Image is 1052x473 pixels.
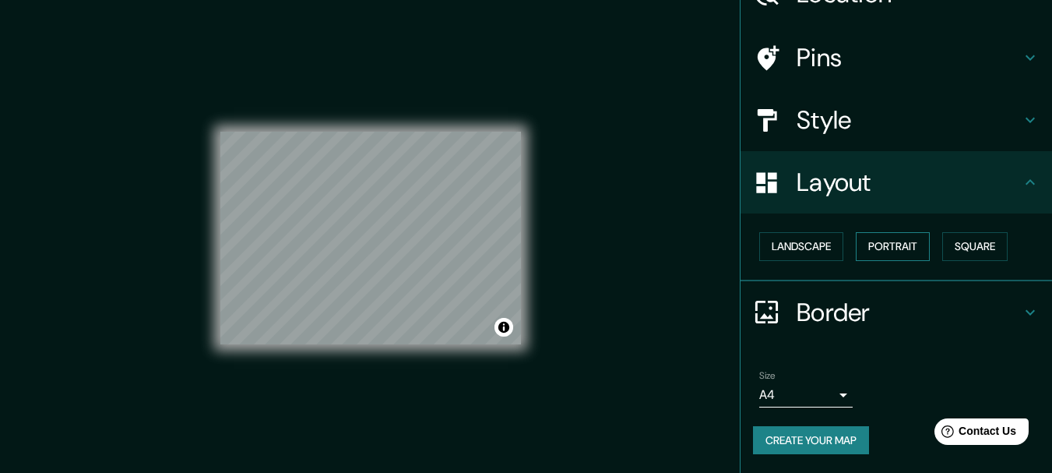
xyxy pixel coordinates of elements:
[220,132,521,344] canvas: Map
[856,232,930,261] button: Portrait
[741,151,1052,214] div: Layout
[797,42,1021,73] h4: Pins
[913,412,1035,456] iframe: Help widget launcher
[942,232,1008,261] button: Square
[797,297,1021,328] h4: Border
[759,369,776,382] label: Size
[494,318,513,337] button: Toggle attribution
[759,383,853,408] div: A4
[797,167,1021,198] h4: Layout
[741,89,1052,151] div: Style
[759,232,843,261] button: Landscape
[741,281,1052,344] div: Border
[741,26,1052,89] div: Pins
[797,104,1021,136] h4: Style
[753,426,869,455] button: Create your map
